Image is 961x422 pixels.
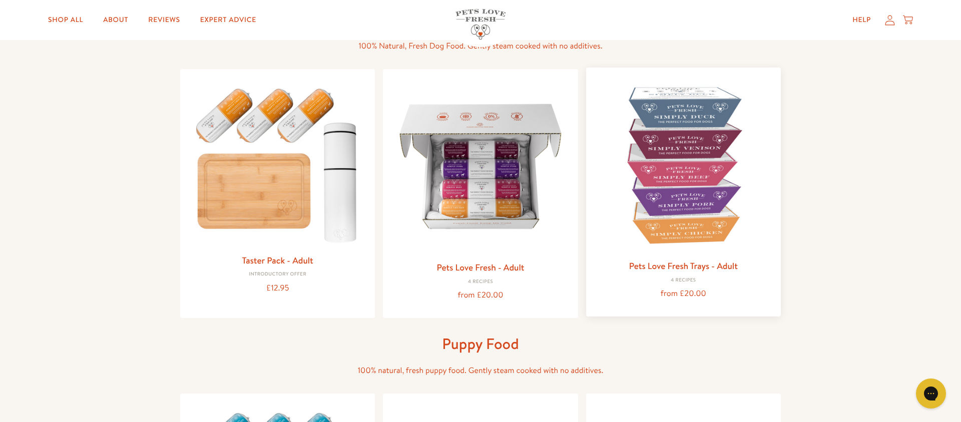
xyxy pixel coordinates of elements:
[140,10,188,30] a: Reviews
[358,40,602,51] span: 100% Natural, Fresh Dog Food. Gently steam cooked with no additives.
[391,288,570,302] div: from £20.00
[436,261,524,273] a: Pets Love Fresh - Adult
[911,375,951,412] iframe: Gorgias live chat messenger
[594,287,773,300] div: from £20.00
[188,281,367,295] div: £12.95
[594,277,773,283] div: 4 Recipes
[95,10,136,30] a: About
[844,10,879,30] a: Help
[40,10,91,30] a: Shop All
[188,271,367,277] div: Introductory Offer
[629,259,738,272] a: Pets Love Fresh Trays - Adult
[358,365,604,376] span: 100% natural, fresh puppy food. Gently steam cooked with no additives.
[242,254,313,266] a: Taster Pack - Adult
[455,9,506,39] img: Pets Love Fresh
[192,10,264,30] a: Expert Advice
[188,77,367,248] img: Taster Pack - Adult
[320,334,641,353] h1: Puppy Food
[594,75,773,254] img: Pets Love Fresh Trays - Adult
[391,279,570,285] div: 4 Recipes
[391,77,570,255] img: Pets Love Fresh - Adult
